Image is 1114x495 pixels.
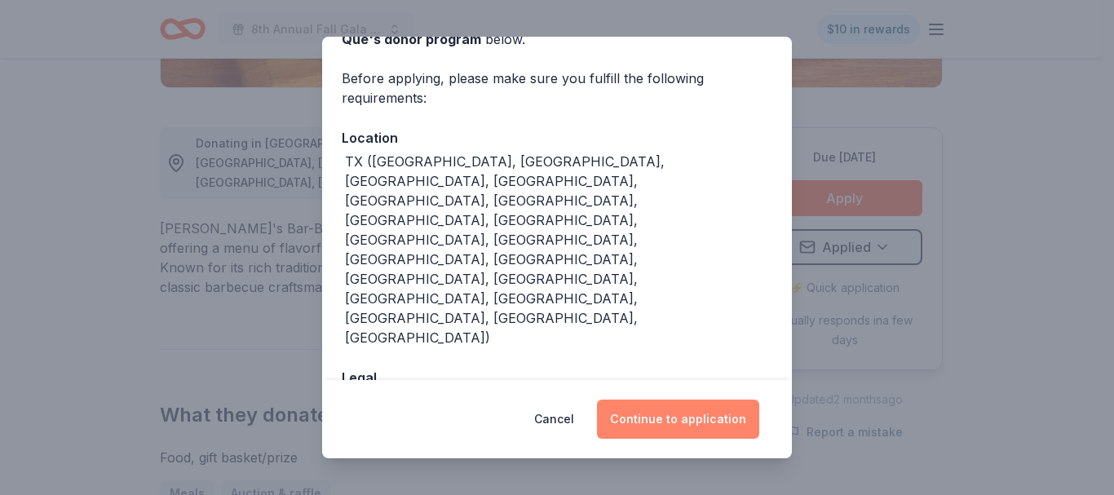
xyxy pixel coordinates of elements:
[597,400,759,439] button: Continue to application
[342,367,772,388] div: Legal
[342,127,772,148] div: Location
[345,152,772,347] div: TX ([GEOGRAPHIC_DATA], [GEOGRAPHIC_DATA], [GEOGRAPHIC_DATA], [GEOGRAPHIC_DATA], [GEOGRAPHIC_DATA]...
[342,69,772,108] div: Before applying, please make sure you fulfill the following requirements:
[534,400,574,439] button: Cancel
